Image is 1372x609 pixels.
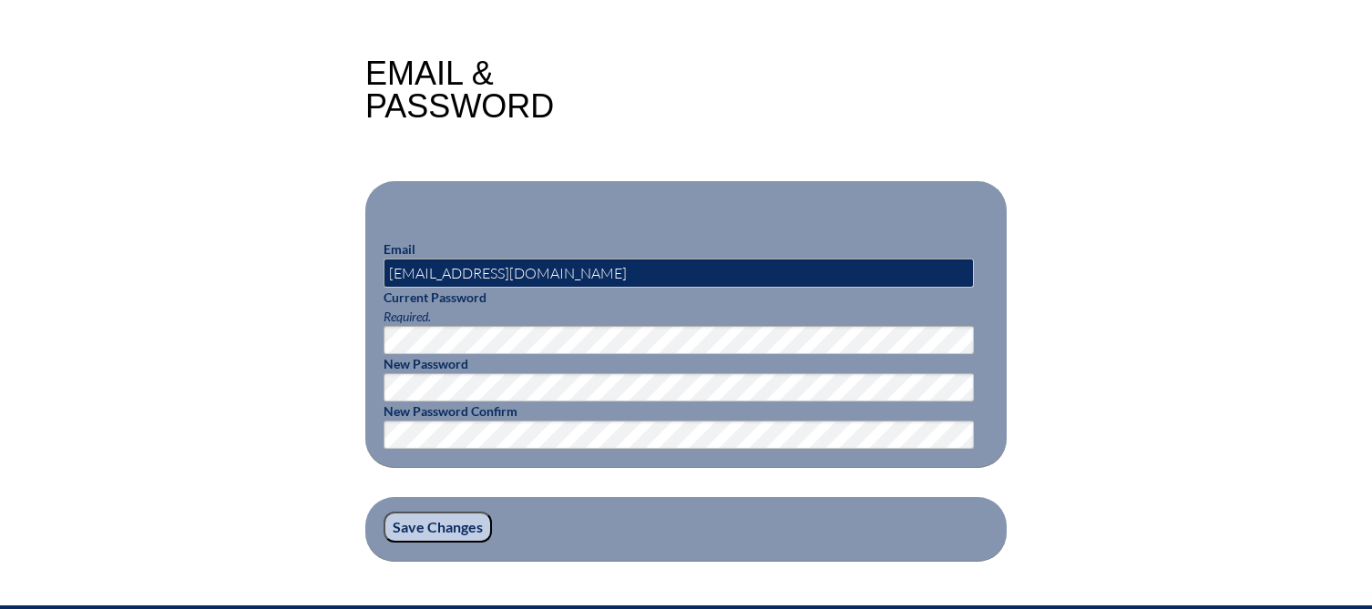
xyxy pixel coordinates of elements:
[365,57,554,123] h1: Email & Password
[384,289,486,305] label: Current Password
[384,403,517,419] label: New Password Confirm
[384,241,415,257] label: Email
[384,309,431,324] span: Required.
[384,356,468,371] label: New Password
[384,512,492,543] input: Save Changes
